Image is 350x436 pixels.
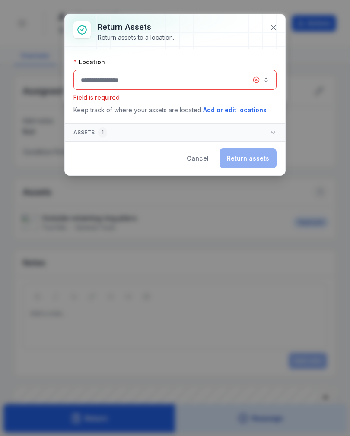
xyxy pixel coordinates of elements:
div: Return assets to a location. [98,33,174,42]
button: Cancel [179,148,216,168]
span: Assets [73,127,107,138]
h3: Return assets [98,21,174,33]
label: Location [73,58,105,66]
div: 1 [98,127,107,138]
p: Field is required [73,93,277,102]
button: Add or edit locations [203,105,267,115]
p: Keep track of where your assets are located. [73,105,277,115]
button: Assets1 [65,124,285,141]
